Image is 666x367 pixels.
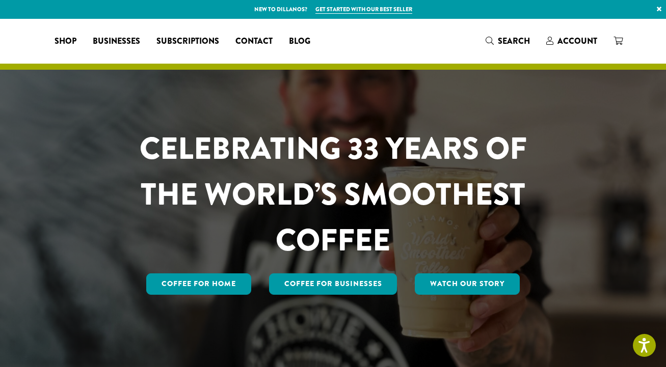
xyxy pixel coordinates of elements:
[46,33,85,49] a: Shop
[235,35,273,48] span: Contact
[415,273,520,295] a: Watch Our Story
[156,35,219,48] span: Subscriptions
[498,35,530,47] span: Search
[269,273,397,295] a: Coffee For Businesses
[477,33,538,49] a: Search
[289,35,310,48] span: Blog
[557,35,597,47] span: Account
[55,35,76,48] span: Shop
[146,273,251,295] a: Coffee for Home
[93,35,140,48] span: Businesses
[110,126,557,263] h1: CELEBRATING 33 YEARS OF THE WORLD’S SMOOTHEST COFFEE
[315,5,412,14] a: Get started with our best seller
